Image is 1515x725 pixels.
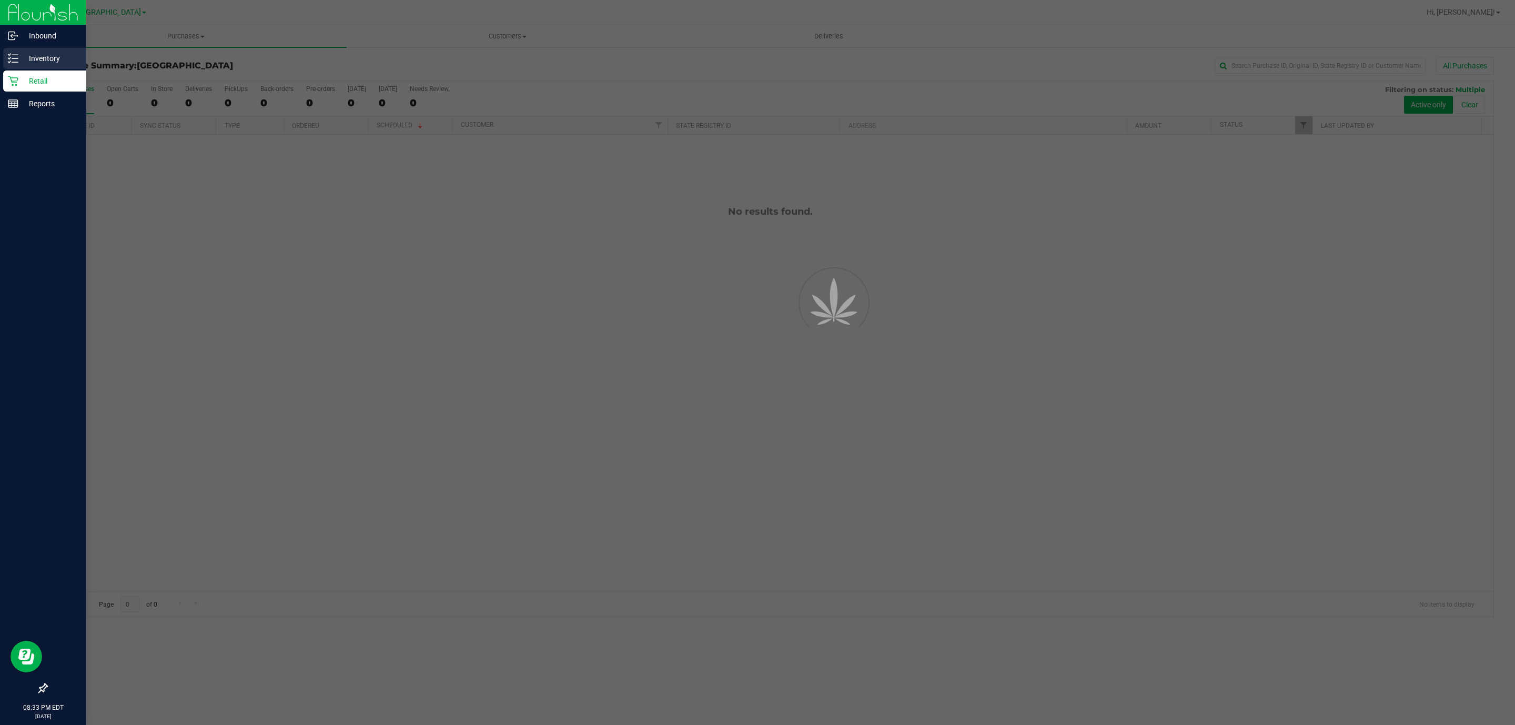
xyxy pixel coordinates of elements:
[11,641,42,672] iframe: Resource center
[18,75,82,87] p: Retail
[18,97,82,110] p: Reports
[8,53,18,64] inline-svg: Inventory
[18,52,82,65] p: Inventory
[8,98,18,109] inline-svg: Reports
[18,29,82,42] p: Inbound
[8,31,18,41] inline-svg: Inbound
[5,703,82,712] p: 08:33 PM EDT
[5,712,82,720] p: [DATE]
[8,76,18,86] inline-svg: Retail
